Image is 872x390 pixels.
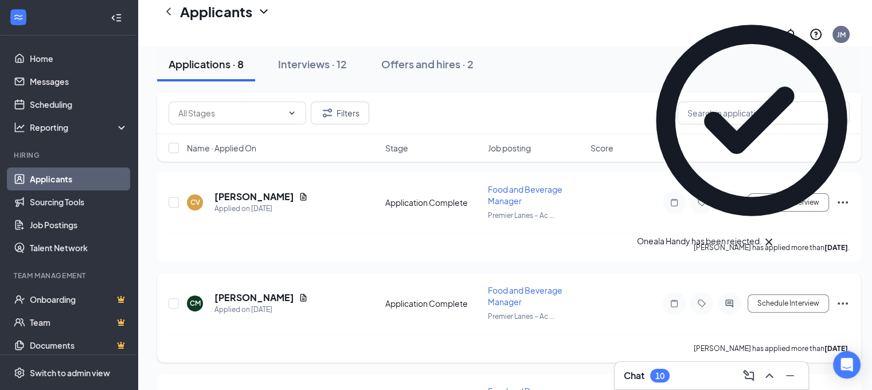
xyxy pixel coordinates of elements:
[178,107,283,119] input: All Stages
[385,142,408,154] span: Stage
[836,297,850,310] svg: Ellipses
[655,371,664,381] div: 10
[488,142,531,154] span: Job posting
[30,311,128,334] a: TeamCrown
[762,235,776,249] svg: Cross
[722,299,736,308] svg: ActiveChat
[320,106,334,120] svg: Filter
[299,293,308,302] svg: Document
[214,190,294,203] h5: [PERSON_NAME]
[385,197,481,208] div: Application Complete
[748,294,829,313] button: Schedule Interview
[667,299,681,308] svg: Note
[14,150,126,160] div: Hiring
[278,57,347,71] div: Interviews · 12
[190,298,201,308] div: CM
[381,57,474,71] div: Offers and hires · 2
[740,366,758,385] button: ComposeMessage
[824,344,848,353] b: [DATE]
[762,369,776,383] svg: ChevronUp
[488,184,562,206] span: Food and Beverage Manager
[30,93,128,116] a: Scheduling
[488,312,554,321] span: Premier Lanes – Ac ...
[180,2,252,21] h1: Applicants
[760,366,779,385] button: ChevronUp
[783,369,797,383] svg: Minimize
[30,122,128,133] div: Reporting
[14,367,25,379] svg: Settings
[488,211,554,220] span: Premier Lanes – Ac ...
[214,304,308,315] div: Applied on [DATE]
[14,271,126,280] div: Team Management
[624,369,644,382] h3: Chat
[30,334,128,357] a: DocumentsCrown
[30,167,128,190] a: Applicants
[695,299,709,308] svg: Tag
[162,5,175,18] svg: ChevronLeft
[30,213,128,236] a: Job Postings
[637,235,762,249] div: Oneala Handy has been rejected.
[385,298,481,309] div: Application Complete
[781,366,799,385] button: Minimize
[824,243,848,252] b: [DATE]
[30,47,128,70] a: Home
[287,108,296,118] svg: ChevronDown
[488,285,562,307] span: Food and Beverage Manager
[833,351,861,379] div: Open Intercom Messenger
[214,291,294,304] h5: [PERSON_NAME]
[30,70,128,93] a: Messages
[14,122,25,133] svg: Analysis
[694,344,850,353] p: [PERSON_NAME] has applied more than .
[742,369,756,383] svg: ComposeMessage
[169,57,244,71] div: Applications · 8
[190,197,200,207] div: CV
[187,142,256,154] span: Name · Applied On
[214,203,308,214] div: Applied on [DATE]
[30,236,128,259] a: Talent Network
[30,367,110,379] div: Switch to admin view
[311,102,369,124] button: Filter Filters
[257,5,271,18] svg: ChevronDown
[13,11,24,23] svg: WorkstreamLogo
[299,192,308,201] svg: Document
[111,12,122,24] svg: Collapse
[30,190,128,213] a: Sourcing Tools
[591,142,613,154] span: Score
[637,6,866,235] svg: CheckmarkCircle
[30,288,128,311] a: OnboardingCrown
